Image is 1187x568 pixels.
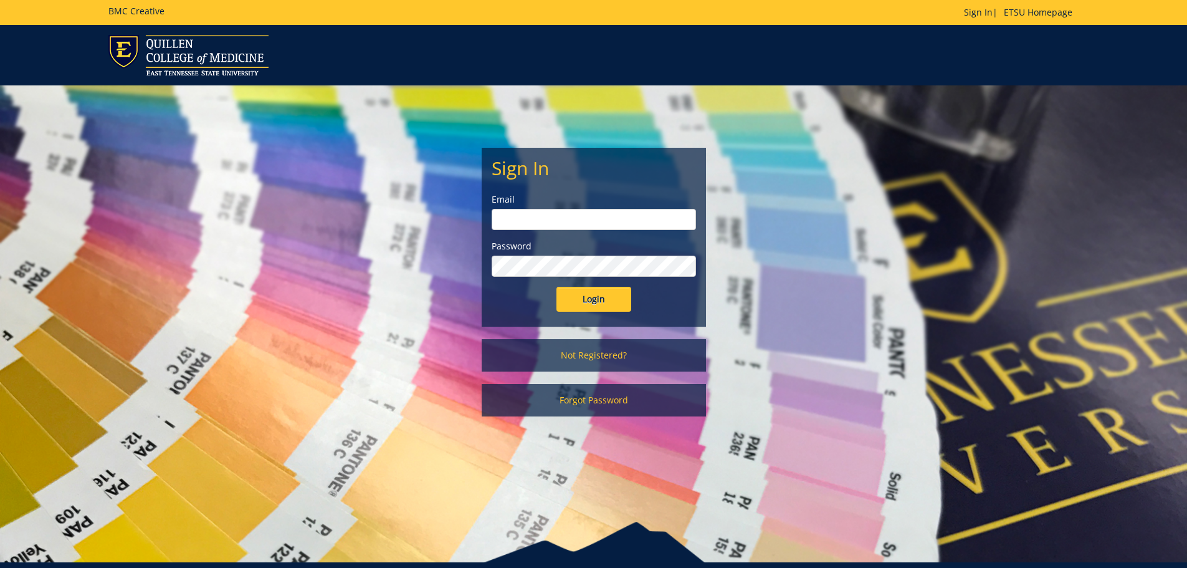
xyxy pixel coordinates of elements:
a: Not Registered? [482,339,706,372]
h5: BMC Creative [108,6,164,16]
h2: Sign In [492,158,696,178]
img: ETSU logo [108,35,269,75]
label: Email [492,193,696,206]
a: Forgot Password [482,384,706,416]
input: Login [556,287,631,312]
a: Sign In [964,6,993,18]
p: | [964,6,1079,19]
label: Password [492,240,696,253]
a: ETSU Homepage [998,6,1079,18]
